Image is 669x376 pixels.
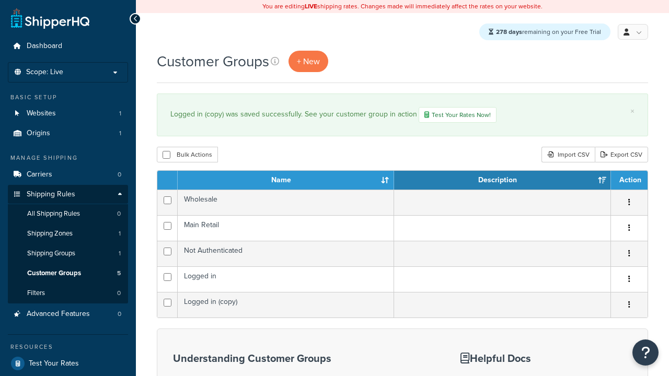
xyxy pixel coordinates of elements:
a: × [630,107,635,115]
b: LIVE [305,2,317,11]
td: Main Retail [178,215,394,241]
a: ShipperHQ Home [11,8,89,29]
span: 1 [119,129,121,138]
div: Resources [8,343,128,351]
strong: 278 days [496,27,522,37]
div: remaining on your Free Trial [479,23,610,40]
div: Basic Setup [8,93,128,102]
h3: Understanding Customer Groups [173,352,434,364]
a: Test Your Rates Now! [419,107,497,123]
a: Customer Groups 5 [8,264,128,283]
li: Advanced Features [8,304,128,324]
a: Export CSV [595,147,648,162]
span: 1 [119,249,121,258]
span: + New [297,55,320,67]
span: Shipping Rules [27,190,75,199]
span: Shipping Groups [27,249,75,258]
th: Name: activate to sort column ascending [178,171,394,190]
li: Carriers [8,165,128,184]
span: Websites [27,109,56,118]
span: 0 [117,289,121,298]
li: Shipping Zones [8,224,128,243]
span: Customer Groups [27,269,81,278]
td: Logged in (copy) [178,292,394,318]
span: 0 [118,310,121,319]
div: Logged in (copy) was saved successfully. See your customer group in action [170,107,635,123]
a: Shipping Rules [8,185,128,204]
span: Filters [27,289,45,298]
span: 0 [117,209,121,218]
a: Shipping Zones 1 [8,224,128,243]
a: Filters 0 [8,284,128,303]
span: Origins [27,129,50,138]
th: Action [611,171,648,190]
a: Origins 1 [8,124,128,143]
a: Websites 1 [8,104,128,123]
td: Not Authenticated [178,241,394,266]
a: Carriers 0 [8,165,128,184]
h3: Helpful Docs [460,352,631,364]
td: Logged in [178,266,394,292]
span: 1 [119,229,121,238]
a: Dashboard [8,37,128,56]
span: All Shipping Rules [27,209,80,218]
a: Shipping Groups 1 [8,244,128,263]
td: Wholesale [178,190,394,215]
span: 5 [117,269,121,278]
span: 1 [119,109,121,118]
li: Websites [8,104,128,123]
span: Shipping Zones [27,229,73,238]
a: Advanced Features 0 [8,304,128,324]
span: Advanced Features [27,310,90,319]
li: Customer Groups [8,264,128,283]
span: Carriers [27,170,52,179]
span: Test Your Rates [29,359,79,368]
span: Dashboard [27,42,62,51]
th: Description: activate to sort column ascending [394,171,611,190]
div: Import CSV [541,147,595,162]
span: 0 [118,170,121,179]
a: + New [289,51,328,72]
div: Manage Shipping [8,154,128,162]
li: Filters [8,284,128,303]
button: Open Resource Center [632,339,659,366]
span: Scope: Live [26,68,63,77]
li: Shipping Groups [8,244,128,263]
a: All Shipping Rules 0 [8,204,128,224]
li: All Shipping Rules [8,204,128,224]
li: Origins [8,124,128,143]
h1: Customer Groups [157,51,269,72]
li: Shipping Rules [8,185,128,304]
button: Bulk Actions [157,147,218,162]
a: Test Your Rates [8,354,128,373]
